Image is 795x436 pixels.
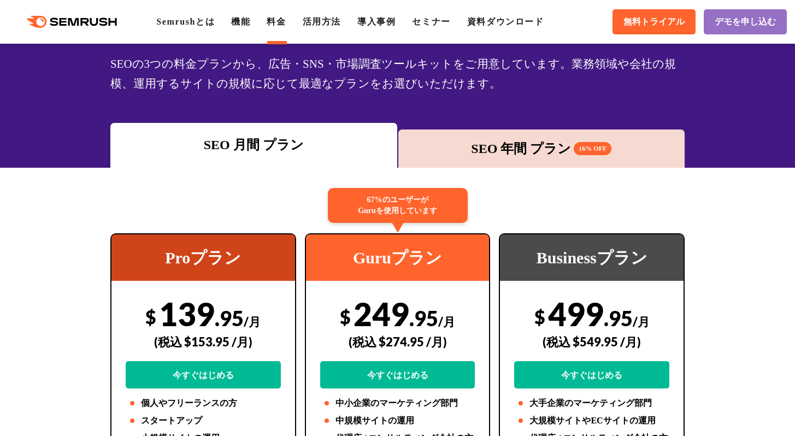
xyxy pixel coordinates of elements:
span: 16% OFF [574,142,611,155]
span: $ [145,305,156,328]
span: デモを申し込む [715,16,776,28]
div: (税込 $274.95 /月) [320,322,475,361]
li: 大規模サイトやECサイトの運用 [514,414,669,427]
a: デモを申し込む [704,9,787,34]
div: Businessプラン [500,234,684,281]
a: 無料トライアル [613,9,696,34]
div: 499 [514,294,669,388]
a: 資料ダウンロード [467,17,544,26]
div: SEO 月間 プラン [116,135,392,155]
a: Semrushとは [156,17,215,26]
a: 活用方法 [303,17,341,26]
a: 今すぐはじめる [126,361,281,388]
div: Proプラン [111,234,295,281]
li: 中小企業のマーケティング部門 [320,397,475,410]
span: $ [340,305,351,328]
span: 無料トライアル [623,16,685,28]
span: .95 [215,305,244,331]
a: 導入事例 [357,17,396,26]
li: 大手企業のマーケティング部門 [514,397,669,410]
span: /月 [633,314,650,329]
div: SEO 年間 プラン [404,139,680,158]
li: 個人やフリーランスの方 [126,397,281,410]
a: セミナー [412,17,450,26]
li: スタートアップ [126,414,281,427]
a: 機能 [231,17,250,26]
span: $ [534,305,545,328]
a: 料金 [267,17,286,26]
a: 今すぐはじめる [320,361,475,388]
div: SEOの3つの料金プランから、広告・SNS・市場調査ツールキットをご用意しています。業務領域や会社の規模、運用するサイトの規模に応じて最適なプランをお選びいただけます。 [110,54,685,93]
li: 中規模サイトの運用 [320,414,475,427]
div: Guruプラン [306,234,490,281]
a: 今すぐはじめる [514,361,669,388]
span: .95 [409,305,438,331]
span: .95 [604,305,633,331]
div: 139 [126,294,281,388]
div: (税込 $549.95 /月) [514,322,669,361]
div: (税込 $153.95 /月) [126,322,281,361]
div: 249 [320,294,475,388]
span: /月 [244,314,261,329]
span: /月 [438,314,455,329]
div: 67%のユーザーが Guruを使用しています [328,188,468,223]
